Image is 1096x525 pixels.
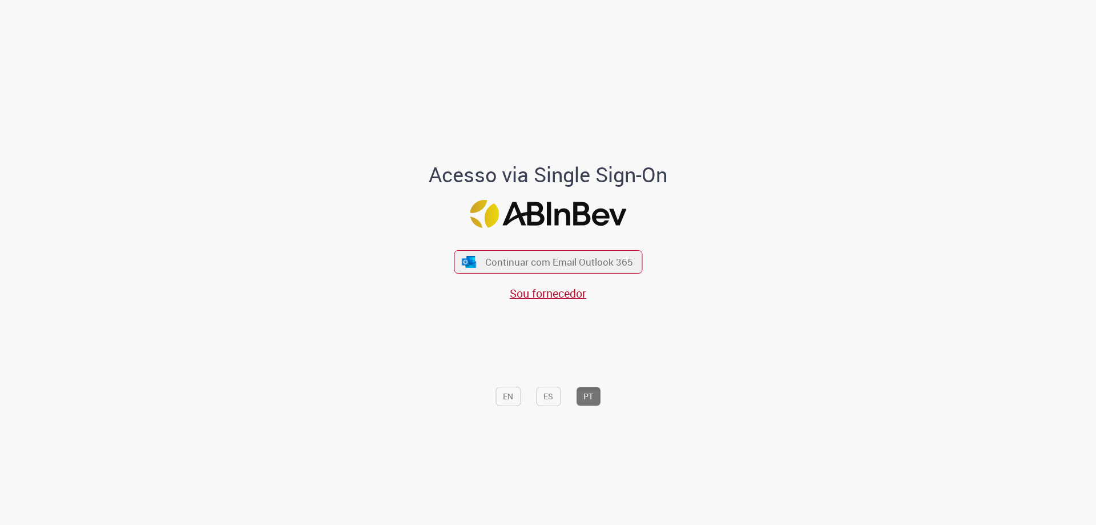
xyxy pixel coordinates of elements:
button: PT [576,387,601,406]
button: EN [495,387,521,406]
img: Logo ABInBev [470,200,626,228]
a: Sou fornecedor [510,286,586,301]
img: ícone Azure/Microsoft 360 [461,256,477,268]
span: Continuar com Email Outlook 365 [485,255,633,268]
button: ES [536,387,561,406]
h1: Acesso via Single Sign-On [390,163,707,186]
button: ícone Azure/Microsoft 360 Continuar com Email Outlook 365 [454,250,642,274]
